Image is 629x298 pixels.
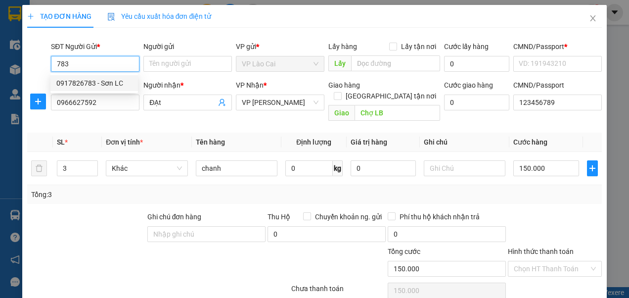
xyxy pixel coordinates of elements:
[444,95,509,110] input: Cước giao hàng
[57,138,65,146] span: SL
[31,98,45,105] span: plus
[27,12,91,20] span: TẠO ĐƠN HÀNG
[112,161,181,176] span: Khác
[328,105,355,121] span: Giao
[106,138,143,146] span: Đơn vị tính
[296,138,331,146] span: Định lượng
[27,13,34,20] span: plus
[420,133,509,152] th: Ghi chú
[218,99,226,106] span: user-add
[351,55,440,71] input: Dọc đường
[388,248,420,255] span: Tổng cước
[50,75,138,91] div: 0917826783 - Sơn LC
[424,160,505,176] input: Ghi Chú
[579,5,607,33] button: Close
[342,91,440,101] span: [GEOGRAPHIC_DATA] tận nơi
[30,94,46,109] button: plus
[587,164,598,172] span: plus
[508,248,574,255] label: Hình thức thanh toán
[444,81,493,89] label: Cước giao hàng
[147,226,266,242] input: Ghi chú đơn hàng
[242,95,318,110] span: VP Thạch Bàn
[143,80,232,91] div: Người nhận
[236,81,264,89] span: VP Nhận
[333,160,343,176] span: kg
[196,138,225,146] span: Tên hàng
[31,160,47,176] button: delete
[351,138,387,146] span: Giá trị hàng
[147,213,202,221] label: Ghi chú đơn hàng
[51,41,139,52] div: SĐT Người Gửi
[328,55,351,71] span: Lấy
[31,189,244,200] div: Tổng: 3
[355,105,440,121] input: Dọc đường
[107,12,212,20] span: Yêu cầu xuất hóa đơn điện tử
[328,81,360,89] span: Giao hàng
[444,43,489,50] label: Cước lấy hàng
[513,41,602,52] div: CMND/Passport
[513,80,602,91] div: CMND/Passport
[513,138,547,146] span: Cước hàng
[196,160,277,176] input: VD: Bàn, Ghế
[236,41,324,52] div: VP gửi
[242,56,318,71] span: VP Lào Cai
[587,160,598,176] button: plus
[328,43,357,50] span: Lấy hàng
[396,211,484,222] span: Phí thu hộ khách nhận trả
[397,41,440,52] span: Lấy tận nơi
[444,56,509,72] input: Cước lấy hàng
[107,13,115,21] img: icon
[351,160,416,176] input: 0
[143,41,232,52] div: Người gửi
[268,213,290,221] span: Thu Hộ
[311,211,386,222] span: Chuyển khoản ng. gửi
[56,78,132,89] div: 0917826783 - Sơn LC
[589,14,597,22] span: close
